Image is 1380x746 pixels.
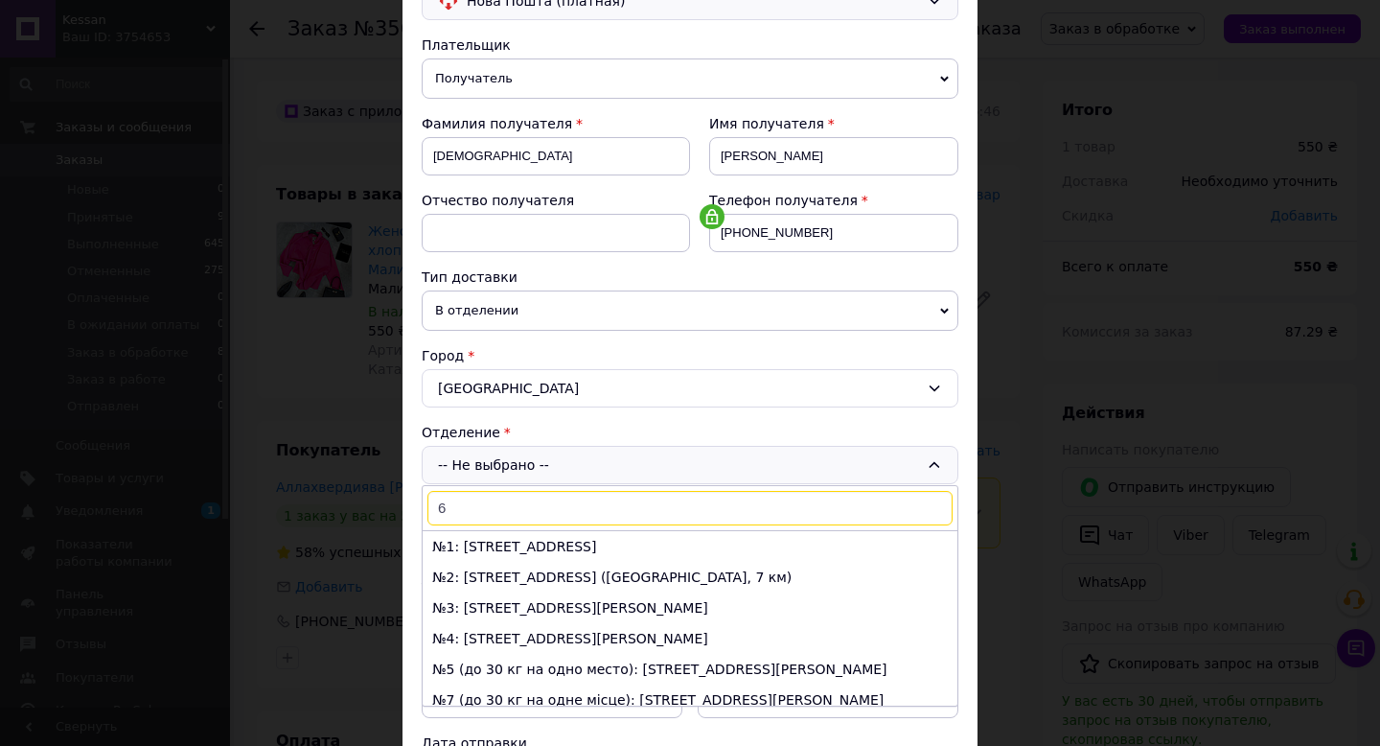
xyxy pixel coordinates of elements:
[422,423,958,442] div: Отделение
[422,116,572,131] span: Фамилия получателя
[423,654,957,685] li: №5 (до 30 кг на одно место): [STREET_ADDRESS][PERSON_NAME]
[423,531,957,562] li: №1: [STREET_ADDRESS]
[422,369,958,408] div: [GEOGRAPHIC_DATA]
[423,685,957,715] li: №7 (до 30 кг на одне місце): [STREET_ADDRESS][PERSON_NAME]
[422,37,511,53] span: Плательщик
[422,446,958,484] div: -- Не выбрано --
[422,58,958,99] span: Получатель
[422,193,574,208] span: Отчество получателя
[422,346,958,365] div: Город
[709,116,824,131] span: Имя получателя
[422,269,517,285] span: Тип доставки
[423,593,957,623] li: №3: [STREET_ADDRESS][PERSON_NAME]
[709,193,858,208] span: Телефон получателя
[709,214,958,252] input: +380
[423,562,957,593] li: №2: [STREET_ADDRESS] ([GEOGRAPHIC_DATA], 7 км)
[427,491,953,525] input: Найти
[422,291,958,331] span: В отделении
[423,623,957,654] li: №4: [STREET_ADDRESS][PERSON_NAME]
